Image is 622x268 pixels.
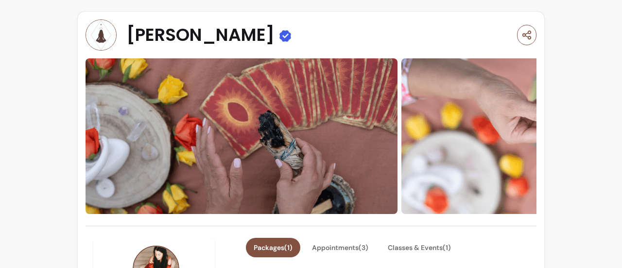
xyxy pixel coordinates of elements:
[304,238,376,257] button: Appointments(3)
[86,58,397,214] img: https://d22cr2pskkweo8.cloudfront.net/7daed127-f584-4408-9625-36860add8496
[380,238,459,257] button: Classes & Events(1)
[86,19,117,51] img: Provider image
[246,238,300,257] button: Packages(1)
[126,25,275,45] span: [PERSON_NAME]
